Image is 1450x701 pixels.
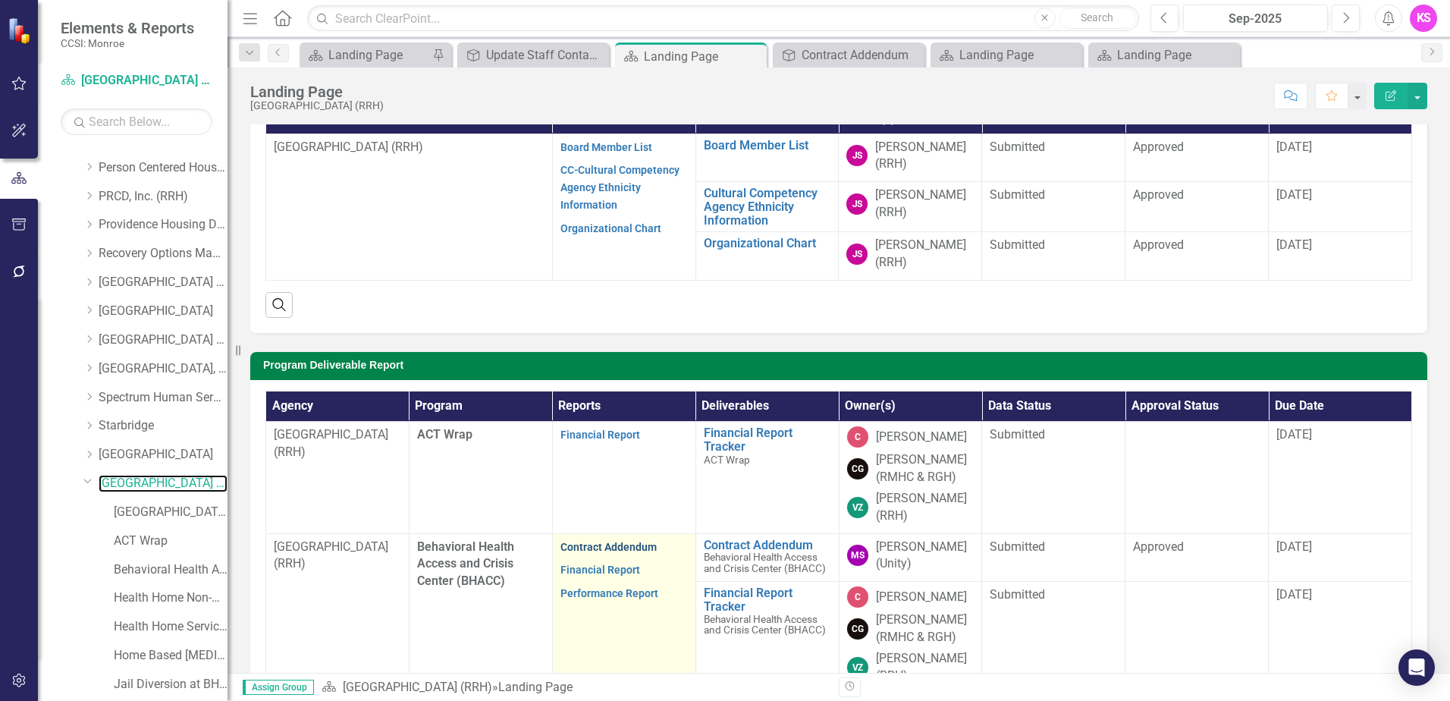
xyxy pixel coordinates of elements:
[802,46,921,64] div: Contract Addendum
[847,497,868,518] div: VZ
[1188,10,1323,28] div: Sep-2025
[695,582,839,693] td: Double-Click to Edit Right Click for Context Menu
[982,422,1125,533] td: Double-Click to Edit
[704,187,831,227] a: Cultural Competency Agency Ethnicity Information
[990,187,1045,202] span: Submitted
[99,274,228,291] a: [GEOGRAPHIC_DATA] (RRH)
[695,533,839,582] td: Double-Click to Edit Right Click for Context Menu
[1081,11,1113,24] span: Search
[461,46,605,64] a: Update Staff Contacts and Website Link on Agency Landing Page
[114,504,228,521] a: [GEOGRAPHIC_DATA] (RRH) (MCOMH Internal)
[99,303,228,320] a: [GEOGRAPHIC_DATA]
[1276,140,1312,154] span: [DATE]
[1125,533,1269,582] td: Double-Click to Edit
[876,650,975,685] div: [PERSON_NAME] (RRH)
[560,541,657,553] a: Contract Addendum
[982,533,1125,582] td: Double-Click to Edit
[704,551,826,574] span: Behavioral Health Access and Crisis Center (BHACC)
[560,222,661,234] a: Organizational Chart
[1125,582,1269,693] td: Double-Click to Edit
[250,83,384,100] div: Landing Page
[560,587,658,599] a: Performance Report
[875,139,974,174] div: [PERSON_NAME] (RRH)
[322,679,827,696] div: »
[1276,427,1312,442] span: [DATE]
[644,47,763,66] div: Landing Page
[99,332,228,349] a: [GEOGRAPHIC_DATA] (RRH)
[990,587,1045,602] span: Submitted
[875,237,974,272] div: [PERSON_NAME] (RRH)
[1269,533,1412,582] td: Double-Click to Edit
[839,582,982,693] td: Double-Click to Edit
[839,422,982,533] td: Double-Click to Edit
[328,46,428,64] div: Landing Page
[839,134,982,182] td: Double-Click to Edit
[847,545,868,566] div: MS
[99,475,228,492] a: [GEOGRAPHIC_DATA] (RRH)
[99,216,228,234] a: Providence Housing Development Corporation
[266,422,410,533] td: Double-Click to Edit
[982,182,1125,232] td: Double-Click to Edit
[1133,539,1184,554] span: Approved
[99,245,228,262] a: Recovery Options Made Easy
[1133,140,1184,154] span: Approved
[1410,5,1437,32] button: KS
[1276,539,1312,554] span: [DATE]
[704,139,831,152] a: Board Member List
[114,533,228,550] a: ACT Wrap
[846,244,868,265] div: JS
[959,46,1078,64] div: Landing Page
[1269,134,1412,182] td: Double-Click to Edit
[876,490,975,525] div: [PERSON_NAME] (RRH)
[486,46,605,64] div: Update Staff Contacts and Website Link on Agency Landing Page
[1059,8,1135,29] button: Search
[250,100,384,112] div: [GEOGRAPHIC_DATA] (RRH)
[1276,587,1312,602] span: [DATE]
[303,46,428,64] a: Landing Page
[839,232,982,281] td: Double-Click to Edit
[982,582,1125,693] td: Double-Click to Edit
[846,145,868,166] div: JS
[1276,187,1312,202] span: [DATE]
[114,618,228,636] a: Health Home Service Dollars
[1269,232,1412,281] td: Double-Click to Edit
[274,426,401,461] p: [GEOGRAPHIC_DATA] (RRH)
[847,586,868,608] div: C
[847,458,868,479] div: CG
[552,134,695,280] td: Double-Click to Edit
[1125,134,1269,182] td: Double-Click to Edit
[552,422,695,533] td: Double-Click to Edit
[61,19,194,37] span: Elements & Reports
[1133,187,1184,202] span: Approved
[847,657,868,678] div: VZ
[61,37,194,49] small: CCSI: Monroe
[876,611,975,646] div: [PERSON_NAME] (RMHC & RGH)
[343,680,492,694] a: [GEOGRAPHIC_DATA] (RRH)
[876,589,967,606] div: [PERSON_NAME]
[560,429,640,441] a: Financial Report
[560,141,652,153] a: Board Member List
[99,389,228,407] a: Spectrum Human Services, Inc.
[1398,649,1435,686] div: Open Intercom Messenger
[61,72,212,90] a: [GEOGRAPHIC_DATA] (RRH)
[982,232,1125,281] td: Double-Click to Edit
[114,561,228,579] a: Behavioral Health Access and Crisis Center (BHACC)
[934,46,1078,64] a: Landing Page
[560,164,679,211] a: CC-Cultural Competency Agency Ethnicity Information
[99,360,228,378] a: [GEOGRAPHIC_DATA], Inc.
[560,564,640,576] a: Financial Report
[1276,237,1312,252] span: [DATE]
[114,589,228,607] a: Health Home Non-Medicaid Care Management
[99,446,228,464] a: [GEOGRAPHIC_DATA]
[695,232,839,281] td: Double-Click to Edit Right Click for Context Menu
[846,193,868,215] div: JS
[990,140,1045,154] span: Submitted
[704,586,831,613] a: Financial Report Tracker
[99,159,228,177] a: Person Centered Housing Options, Inc.
[61,108,212,135] input: Search Below...
[1183,5,1328,32] button: Sep-2025
[847,618,868,640] div: CG
[839,533,982,582] td: Double-Click to Edit
[99,188,228,206] a: PRCD, Inc. (RRH)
